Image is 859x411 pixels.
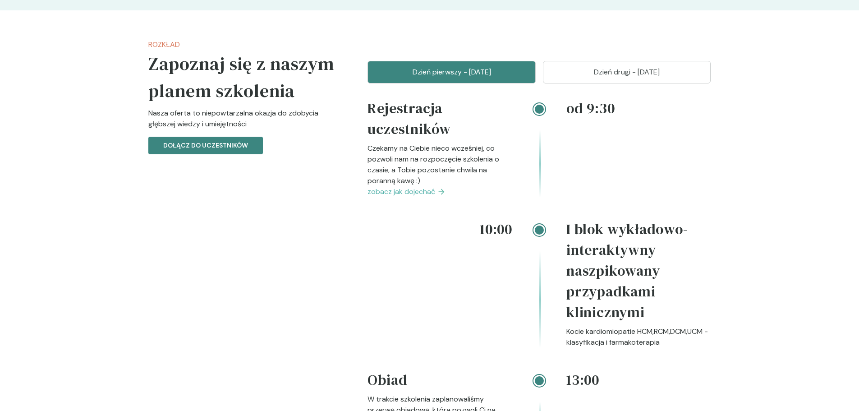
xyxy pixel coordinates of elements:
a: Dołącz do uczestników [148,140,263,150]
p: Dzień drugi - [DATE] [554,67,700,78]
h4: I blok wykładowo-interaktywny naszpikowany przypadkami klinicznymi [566,219,711,326]
button: Dzień drugi - [DATE] [543,61,711,83]
h4: Rejestracja uczestników [367,98,512,143]
span: zobacz jak dojechać [367,186,435,197]
h4: Obiad [367,369,512,394]
h4: 13:00 [566,369,711,390]
p: Czekamy na Ciebie nieco wcześniej, co pozwoli nam na rozpoczęcie szkolenia o czasie, a Tobie pozo... [367,143,512,186]
h4: 10:00 [367,219,512,240]
p: Kocie kardiomiopatie HCM,RCM,DCM,UCM - klasyfikacja i farmakoterapia [566,326,711,348]
p: Dzień pierwszy - [DATE] [379,67,524,78]
p: Rozkład [148,39,339,50]
button: Dołącz do uczestników [148,137,263,154]
p: Nasza oferta to niepowtarzalna okazja do zdobycia głębszej wiedzy i umiejętności [148,108,339,137]
a: zobacz jak dojechać [367,186,512,197]
h5: Zapoznaj się z naszym planem szkolenia [148,50,339,104]
p: Dołącz do uczestników [163,141,248,150]
button: Dzień pierwszy - [DATE] [367,61,536,83]
h4: od 9:30 [566,98,711,119]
